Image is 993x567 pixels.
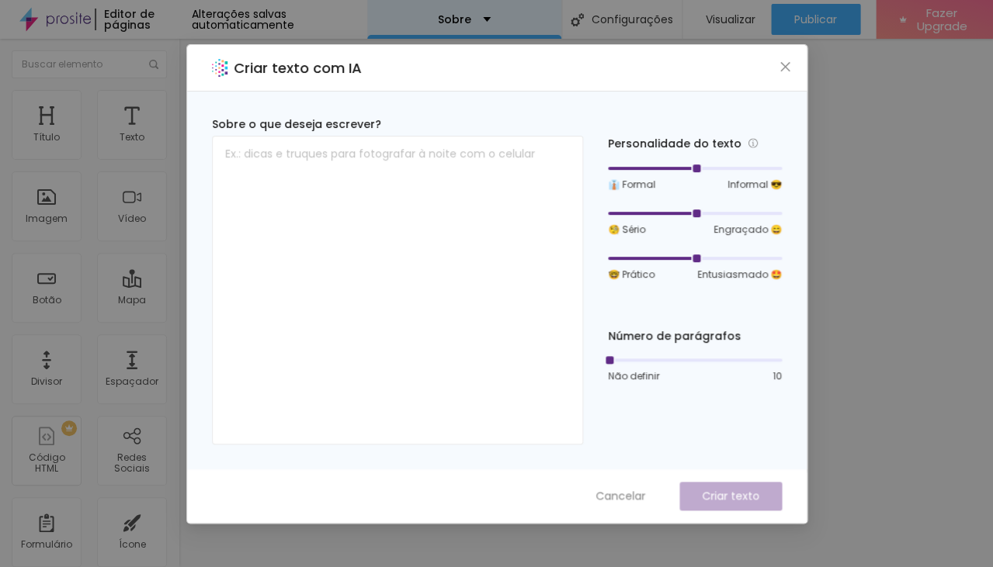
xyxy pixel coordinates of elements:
[33,295,61,306] div: Botão
[149,60,158,69] img: Icone
[571,13,584,26] img: Icone
[95,9,192,30] div: Editor de páginas
[608,328,782,344] div: Número de parágrafos
[608,178,655,192] span: 👔 Formal
[119,539,146,550] div: Ícone
[580,482,661,510] button: Cancelar
[776,58,793,74] button: Close
[234,57,362,78] h2: Criar texto com IA
[16,452,77,475] div: Código HTML
[608,369,659,383] span: Não definir
[608,135,782,153] div: Personalidade do texto
[706,13,755,26] span: Visualizar
[106,376,158,387] div: Espaçador
[26,213,68,224] div: Imagem
[773,369,782,383] span: 10
[192,9,367,30] div: Alterações salvas automaticamente
[912,6,970,33] span: Fazer Upgrade
[771,4,860,35] button: Publicar
[118,213,146,224] div: Vídeo
[21,539,72,550] div: Formulário
[682,4,771,35] button: Visualizar
[438,14,471,25] p: Sobre
[101,452,162,475] div: Redes Sociais
[608,268,654,282] span: 🤓 Prático
[727,178,782,192] span: Informal 😎
[33,132,60,143] div: Título
[779,61,791,73] span: close
[31,376,62,387] div: Divisor
[595,488,645,504] span: Cancelar
[120,132,144,143] div: Texto
[608,223,645,237] span: 🧐 Sério
[714,223,782,237] span: Engraçado 😄
[212,116,583,133] div: Sobre o que deseja escrever?
[118,295,146,306] div: Mapa
[697,268,782,282] span: Entusiasmado 🤩
[12,50,167,78] input: Buscar elemento
[679,482,782,510] button: Criar texto
[794,13,837,26] span: Publicar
